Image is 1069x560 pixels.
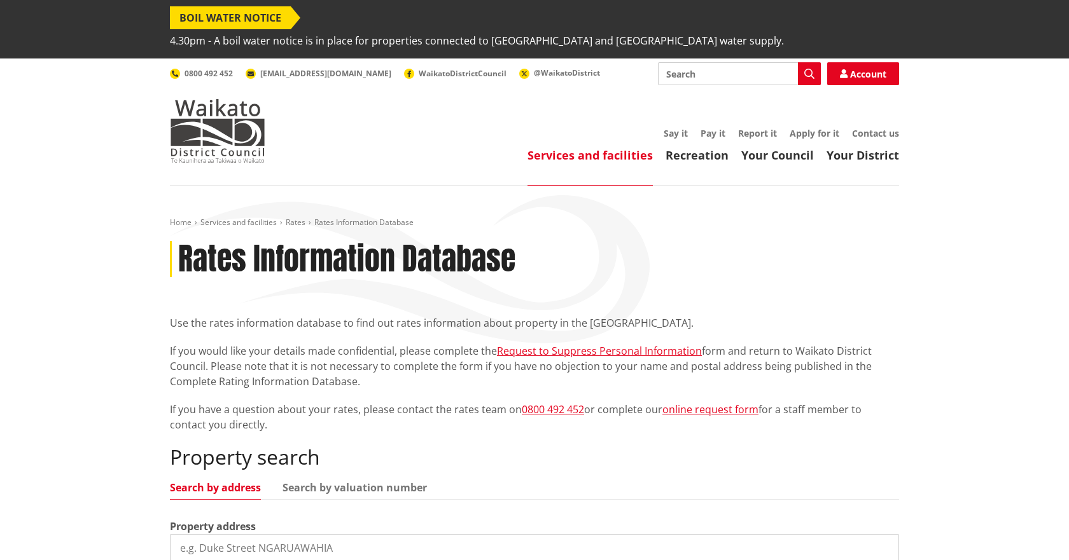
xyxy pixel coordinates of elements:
[404,68,507,79] a: WaikatoDistrictCouncil
[170,217,192,228] a: Home
[852,127,899,139] a: Contact us
[185,68,233,79] span: 0800 492 452
[738,127,777,139] a: Report it
[534,67,600,78] span: @WaikatoDistrict
[283,482,427,493] a: Search by valuation number
[658,62,821,85] input: Search input
[662,402,758,416] a: online request form
[827,62,899,85] a: Account
[790,127,839,139] a: Apply for it
[200,217,277,228] a: Services and facilities
[170,445,899,469] h2: Property search
[528,147,653,163] a: Services and facilities
[827,147,899,163] a: Your District
[170,6,291,29] span: BOIL WATER NOTICE
[314,217,414,228] span: Rates Information Database
[178,241,515,278] h1: Rates Information Database
[286,217,305,228] a: Rates
[666,147,729,163] a: Recreation
[246,68,391,79] a: [EMAIL_ADDRESS][DOMAIN_NAME]
[664,127,688,139] a: Say it
[170,402,899,432] p: If you have a question about your rates, please contact the rates team on or complete our for a s...
[170,99,265,163] img: Waikato District Council - Te Kaunihera aa Takiwaa o Waikato
[170,519,256,534] label: Property address
[170,482,261,493] a: Search by address
[170,217,899,228] nav: breadcrumb
[170,29,784,52] span: 4.30pm - A boil water notice is in place for properties connected to [GEOGRAPHIC_DATA] and [GEOGR...
[741,147,814,163] a: Your Council
[497,344,702,358] a: Request to Suppress Personal Information
[701,127,725,139] a: Pay it
[260,68,391,79] span: [EMAIL_ADDRESS][DOMAIN_NAME]
[170,315,899,331] p: Use the rates information database to find out rates information about property in the [GEOGRAPHI...
[522,402,584,416] a: 0800 492 452
[419,68,507,79] span: WaikatoDistrictCouncil
[170,343,899,389] p: If you would like your details made confidential, please complete the form and return to Waikato ...
[519,67,600,78] a: @WaikatoDistrict
[170,68,233,79] a: 0800 492 452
